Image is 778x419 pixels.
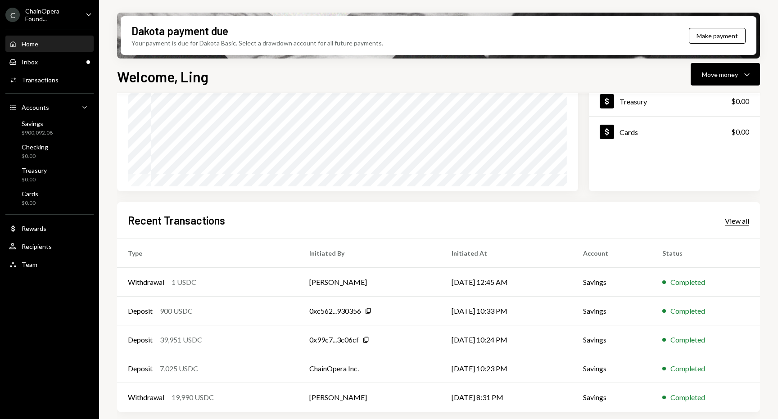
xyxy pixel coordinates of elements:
[441,383,572,412] td: [DATE] 8:31 PM
[22,76,59,84] div: Transactions
[22,190,38,198] div: Cards
[691,63,760,86] button: Move money
[572,383,651,412] td: Savings
[589,117,760,147] a: Cards$0.00
[22,199,38,207] div: $0.00
[5,117,94,139] a: Savings$900,092.08
[22,40,38,48] div: Home
[5,8,20,22] div: C
[172,392,214,403] div: 19,990 USDC
[731,96,749,107] div: $0.00
[441,268,572,297] td: [DATE] 12:45 AM
[441,297,572,325] td: [DATE] 10:33 PM
[160,334,202,345] div: 39,951 USDC
[702,70,738,79] div: Move money
[5,256,94,272] a: Team
[22,176,47,184] div: $0.00
[5,164,94,185] a: Treasury$0.00
[5,220,94,236] a: Rewards
[572,239,651,268] th: Account
[128,306,153,316] div: Deposit
[5,36,94,52] a: Home
[131,38,383,48] div: Your payment is due for Dakota Basic. Select a drawdown account for all future payments.
[299,354,441,383] td: ChainOpera Inc.
[620,128,638,136] div: Cards
[441,325,572,354] td: [DATE] 10:24 PM
[299,268,441,297] td: [PERSON_NAME]
[5,187,94,209] a: Cards$0.00
[725,216,749,225] a: View all
[22,167,47,174] div: Treasury
[128,392,164,403] div: Withdrawal
[670,306,705,316] div: Completed
[5,54,94,70] a: Inbox
[22,58,38,66] div: Inbox
[572,354,651,383] td: Savings
[22,129,53,137] div: $900,092.08
[670,277,705,288] div: Completed
[22,153,48,160] div: $0.00
[22,120,53,127] div: Savings
[22,143,48,151] div: Checking
[117,68,208,86] h1: Welcome, Ling
[22,225,46,232] div: Rewards
[441,239,572,268] th: Initiated At
[441,354,572,383] td: [DATE] 10:23 PM
[309,334,359,345] div: 0x99c7...3c06cf
[117,239,299,268] th: Type
[22,261,37,268] div: Team
[25,7,78,23] div: ChainOpera Found...
[5,140,94,162] a: Checking$0.00
[128,334,153,345] div: Deposit
[572,297,651,325] td: Savings
[22,243,52,250] div: Recipients
[670,334,705,345] div: Completed
[725,216,749,225] div: View all
[5,72,94,88] a: Transactions
[172,277,196,288] div: 1 USDC
[299,239,441,268] th: Initiated By
[309,306,361,316] div: 0xc562...930356
[22,104,49,111] div: Accounts
[5,238,94,254] a: Recipients
[689,28,746,44] button: Make payment
[128,363,153,374] div: Deposit
[160,306,193,316] div: 900 USDC
[572,268,651,297] td: Savings
[651,239,760,268] th: Status
[572,325,651,354] td: Savings
[620,97,647,106] div: Treasury
[128,213,225,228] h2: Recent Transactions
[670,363,705,374] div: Completed
[670,392,705,403] div: Completed
[160,363,198,374] div: 7,025 USDC
[299,383,441,412] td: [PERSON_NAME]
[589,86,760,116] a: Treasury$0.00
[131,23,228,38] div: Dakota payment due
[5,99,94,115] a: Accounts
[128,277,164,288] div: Withdrawal
[731,126,749,137] div: $0.00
